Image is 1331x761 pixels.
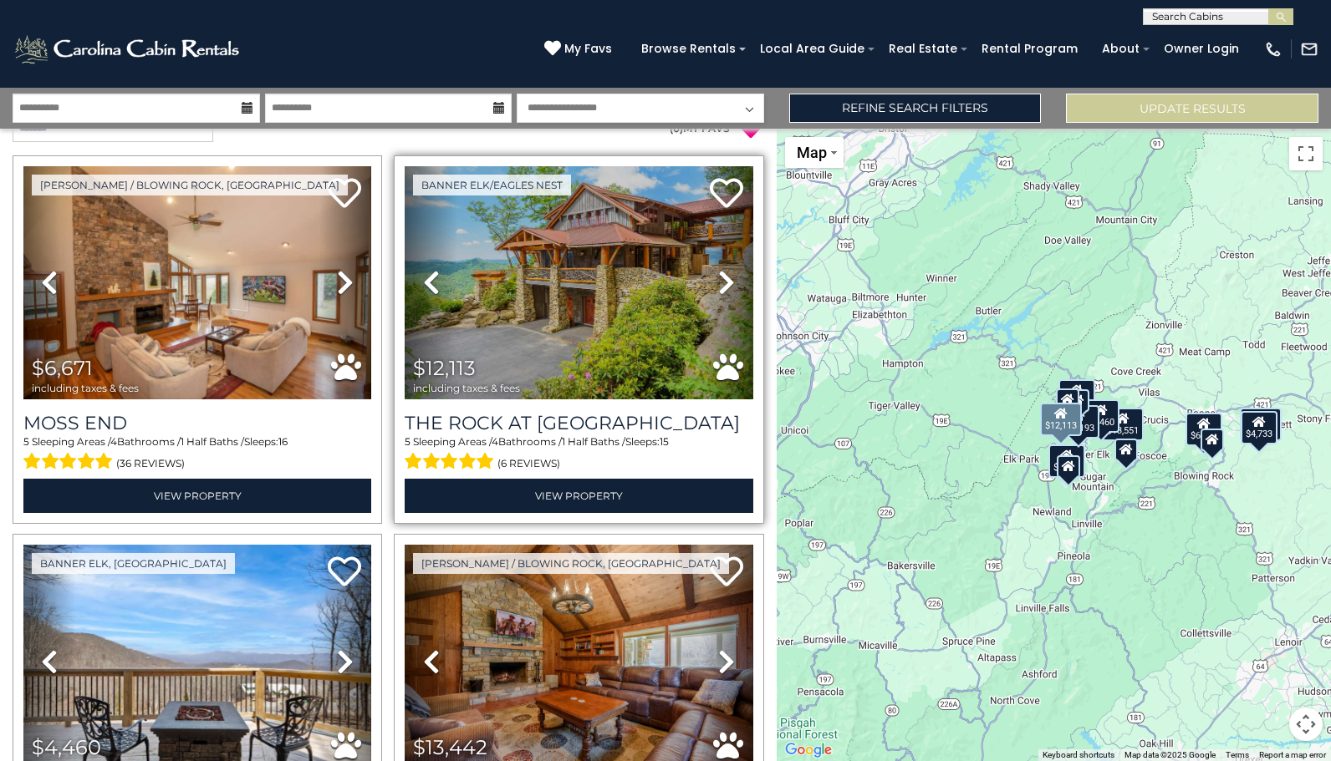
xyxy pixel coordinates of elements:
a: Banner Elk, [GEOGRAPHIC_DATA] [32,553,235,574]
span: $12,113 [413,356,476,380]
div: $4,733 [1241,410,1277,444]
a: Banner Elk/Eagles Nest [413,175,571,195]
img: White-1-2.png [13,33,244,66]
span: 1 Half Baths / [181,435,244,448]
a: Refine Search Filters [789,94,1042,123]
div: $12,113 [1040,403,1082,436]
a: [PERSON_NAME] / Blowing Rock, [GEOGRAPHIC_DATA] [32,175,348,195]
div: $13,442 [1240,407,1282,440]
span: Map [797,144,827,161]
span: 4 [110,435,117,448]
img: phone-regular-white.png [1264,40,1283,58]
div: Sleeping Areas / Bathrooms / Sleeps: [23,434,371,474]
a: Add to favorites [710,176,743,212]
span: (6 reviews) [497,453,560,474]
span: 5 [23,435,29,448]
h3: The Rock at Eagles Nest [405,412,752,434]
img: Google [781,739,836,761]
span: $4,460 [32,735,101,759]
span: including taxes & fees [413,383,520,393]
span: My Favs [564,40,612,58]
a: Terms (opens in new tab) [1226,750,1249,759]
div: $13,551 [1103,408,1145,441]
div: $6,671 [1186,413,1222,446]
button: Change map style [785,137,844,168]
span: 5 [405,435,411,448]
span: Map data ©2025 Google [1124,750,1216,759]
a: Rental Program [973,36,1086,62]
a: Local Area Guide [752,36,873,62]
span: $13,442 [413,735,487,759]
img: mail-regular-white.png [1300,40,1318,58]
span: (36 reviews) [116,453,185,474]
button: Toggle fullscreen view [1289,137,1323,170]
button: Keyboard shortcuts [1043,749,1114,761]
span: 1 Half Baths / [562,435,625,448]
a: Open this area in Google Maps (opens a new window) [781,739,836,761]
a: About [1094,36,1148,62]
a: View Property [405,479,752,513]
button: Update Results [1066,94,1318,123]
a: Report a map error [1259,750,1326,759]
button: Map camera controls [1289,708,1323,741]
a: The Rock at [GEOGRAPHIC_DATA] [405,412,752,434]
span: including taxes & fees [32,383,139,393]
img: thumbnail_164258990.jpeg [405,166,752,399]
a: View Property [23,479,371,513]
div: $5,826 [1059,378,1096,412]
span: 15 [660,435,669,448]
a: [PERSON_NAME] / Blowing Rock, [GEOGRAPHIC_DATA] [413,553,729,574]
span: 16 [278,435,288,448]
div: Sleeping Areas / Bathrooms / Sleeps: [405,434,752,474]
a: Browse Rentals [633,36,744,62]
a: My Favs [544,40,616,58]
div: $5,380 [1049,444,1086,478]
a: Add to favorites [710,555,743,591]
a: Owner Login [1155,36,1247,62]
a: Add to favorites [328,555,361,591]
span: 4 [492,435,498,448]
a: Real Estate [880,36,966,62]
img: thumbnail_163280322.jpeg [23,166,371,399]
div: $4,460 [1084,399,1120,433]
a: Moss End [23,412,371,434]
div: $10,193 [1058,405,1099,439]
span: $6,671 [32,356,93,380]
